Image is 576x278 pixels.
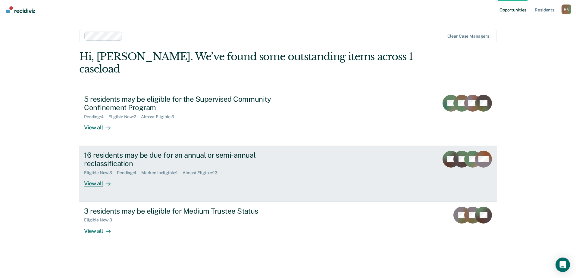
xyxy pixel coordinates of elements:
div: 16 residents may be due for an annual or semi-annual reclassification [84,151,296,168]
div: Pending : 4 [84,114,108,119]
div: Eligible Now : 3 [84,218,117,223]
div: Marked Ineligible : 1 [141,170,183,175]
div: 3 residents may be eligible for Medium Trustee Status [84,207,296,215]
div: Almost Eligible : 3 [141,114,179,119]
div: H A [562,5,571,14]
img: Recidiviz [6,6,35,13]
a: 3 residents may be eligible for Medium Trustee StatusEligible Now:3View all [79,202,497,249]
div: View all [84,175,118,187]
div: Eligible Now : 3 [84,170,117,175]
div: Pending : 4 [117,170,141,175]
div: 5 residents may be eligible for the Supervised Community Confinement Program [84,95,296,112]
div: Almost Eligible : 13 [183,170,222,175]
a: 5 residents may be eligible for the Supervised Community Confinement ProgramPending:4Eligible Now... [79,90,497,146]
button: Profile dropdown button [562,5,571,14]
div: Open Intercom Messenger [556,258,570,272]
a: 16 residents may be due for an annual or semi-annual reclassificationEligible Now:3Pending:4Marke... [79,146,497,202]
div: Hi, [PERSON_NAME]. We’ve found some outstanding items across 1 caseload [79,51,413,75]
div: View all [84,223,118,234]
div: View all [84,119,118,131]
div: Clear case managers [447,34,489,39]
div: Eligible Now : 2 [108,114,141,119]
